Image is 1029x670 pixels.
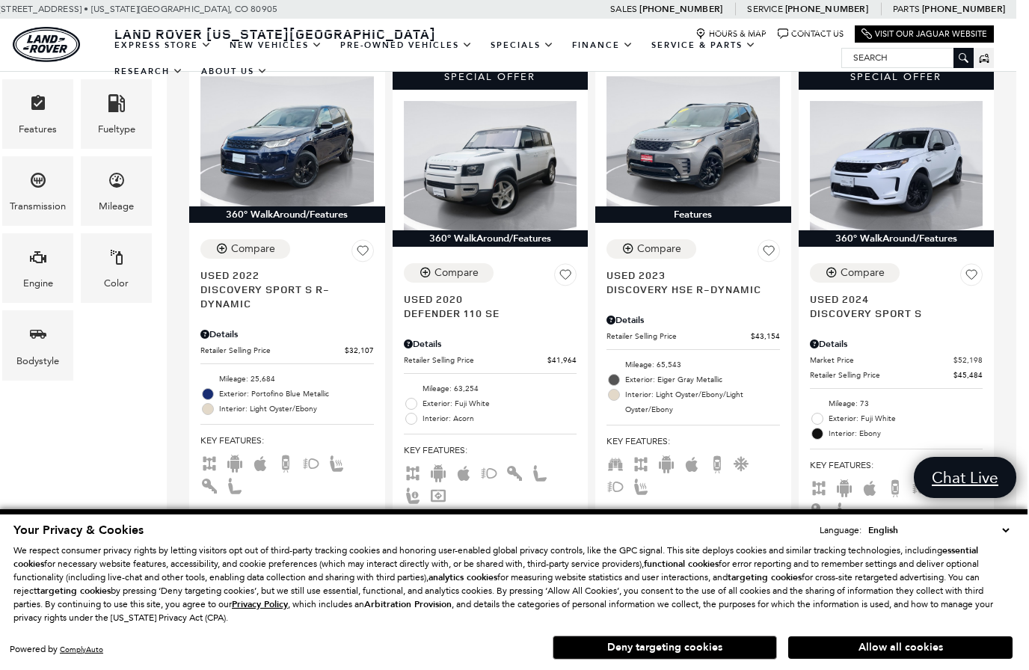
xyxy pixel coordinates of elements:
[424,396,579,411] span: Exterior: Fuji White
[779,28,845,40] a: Contact Us
[844,49,974,67] input: Search
[811,482,829,492] span: AWD
[233,599,289,609] a: Privacy Policy
[233,242,277,256] div: Compare
[99,121,137,138] div: Fueltype
[202,328,375,341] div: Pricing Details - Discovery Sport S R-Dynamic
[597,206,793,223] div: Features
[735,458,753,468] span: Cooled Seats
[353,239,375,268] button: Save Vehicle
[116,25,437,43] span: Land Rover [US_STATE][GEOGRAPHIC_DATA]
[608,331,752,342] span: Retailer Selling Price
[608,480,626,491] span: Fog Lights
[608,282,770,296] span: Discovery HSE R-Dynamic
[405,381,579,396] li: Mileage: 63,254
[645,558,720,570] strong: functional cookies
[4,79,75,149] div: FeaturesFeatures
[82,156,153,226] div: MileageMileage
[109,245,127,275] span: Color
[532,467,550,477] span: Leather Seats
[639,242,683,256] div: Compare
[830,411,985,426] span: Exterior: Fuji White
[304,457,322,467] span: Fog Lights
[627,372,781,387] span: Exterior: Eiger Gray Metallic
[20,121,58,138] div: Features
[405,489,423,500] span: Memory Seats
[202,345,375,356] a: Retailer Selling Price $32,107
[278,457,296,467] span: Backup Camera
[4,310,75,380] div: BodystyleBodystyle
[405,263,495,283] button: Compare Vehicle
[405,354,550,366] span: Retailer Selling Price
[955,354,984,366] span: $52,198
[405,337,579,351] div: Pricing Details - Defender 110 SE
[697,28,768,40] a: Hours & Map
[202,457,220,467] span: AWD
[405,467,423,477] span: AWD
[202,282,364,310] span: Discovery Sport S R-Dynamic
[811,306,974,320] span: Discovery Sport S
[431,489,449,500] span: Navigation Sys
[346,345,375,356] span: $32,107
[556,263,578,292] button: Save Vehicle
[811,337,985,351] div: Pricing Details - Discovery Sport S
[837,504,855,514] span: Leather Seats
[608,433,781,449] span: Key Features :
[15,522,145,538] span: Your Privacy & Cookies
[507,467,525,477] span: Keyless Entry
[659,458,677,468] span: Android Auto
[811,504,829,514] span: Keyless Entry
[811,354,985,366] a: Market Price $52,198
[608,313,781,327] div: Pricing Details - Discovery HSE R-Dynamic
[31,90,49,121] span: Features
[191,206,387,223] div: 360° WalkAround/Features
[926,467,1007,488] span: Chat Live
[107,58,194,84] a: Research
[924,3,1007,15] a: [PHONE_NUMBER]
[202,239,292,259] button: Compare Vehicle
[202,432,375,449] span: Key Features :
[366,598,453,610] strong: Arbitration Provision
[612,4,639,14] span: Sales
[811,292,985,320] a: Used 2024Discovery Sport S
[811,457,985,473] span: Key Features :
[14,27,82,62] img: Land Rover
[31,167,49,198] span: Transmission
[109,90,127,121] span: Fueltype
[456,467,474,477] span: Apple Car-Play
[436,266,480,280] div: Compare
[549,354,578,366] span: $41,964
[227,457,245,467] span: Android Auto
[11,645,105,654] div: Powered by
[710,458,728,468] span: Backup Camera
[888,482,906,492] span: Backup Camera
[483,32,565,58] a: Specials
[644,32,767,58] a: Service & Parts
[107,32,222,58] a: EXPRESS STORE
[608,458,626,468] span: Third Row Seats
[641,3,724,15] a: [PHONE_NUMBER]
[82,79,153,149] div: FueltypeFueltype
[430,571,499,583] strong: analytics cookies
[759,239,781,268] button: Save Vehicle
[482,467,500,477] span: Fog Lights
[800,65,996,89] div: Special Offer
[821,526,863,535] div: Language:
[329,457,347,467] span: Heated Seats
[842,266,886,280] div: Compare
[565,32,644,58] a: Finance
[405,101,579,231] img: 2020 Land Rover Defender 110 SE
[253,457,271,467] span: Apple Car-Play
[4,233,75,303] div: EngineEngine
[14,27,82,62] a: land-rover
[787,3,870,15] a: [PHONE_NUMBER]
[608,76,781,206] img: 2023 Land Rover Discovery HSE R-Dynamic
[202,268,375,310] a: Used 2022Discovery Sport S R-Dynamic
[811,369,956,381] span: Retailer Selling Price
[811,354,956,366] span: Market Price
[405,292,568,306] span: Used 2020
[752,331,781,342] span: $43,154
[405,354,579,366] a: Retailer Selling Price $41,964
[405,292,579,320] a: Used 2020Defender 110 SE
[61,645,105,654] a: ComplyAuto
